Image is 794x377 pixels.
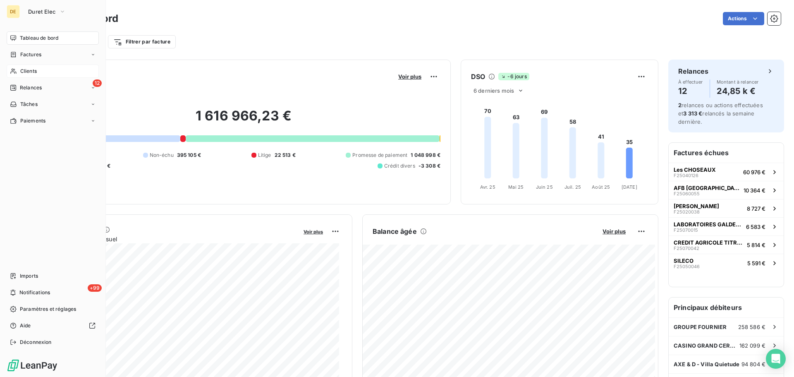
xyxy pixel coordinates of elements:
button: SILECOF250500465 591 € [669,254,784,272]
h6: Relances [678,66,708,76]
button: Voir plus [396,73,424,80]
span: 395 105 € [177,151,201,159]
span: relances ou actions effectuées et relancés la semaine dernière. [678,102,763,125]
h6: Principaux débiteurs [669,298,784,317]
span: Chiffre d'affaires mensuel [47,235,298,243]
span: GROUPE FOURNIER [674,324,727,330]
tspan: Juin 25 [536,184,553,190]
button: Filtrer par facture [108,35,176,48]
span: SILECO [674,257,694,264]
span: À effectuer [678,79,703,84]
h4: 24,85 k € [717,84,759,98]
span: F25070015 [674,228,698,233]
span: Paiements [20,117,45,125]
span: Notifications [19,289,50,296]
button: Actions [723,12,764,25]
div: Open Intercom Messenger [766,349,786,369]
span: Tableau de bord [20,34,58,42]
span: F25020038 [674,209,700,214]
span: Tâches [20,101,38,108]
span: 258 586 € [738,324,765,330]
span: Voir plus [398,73,421,80]
span: Clients [20,67,37,75]
span: 2 [678,102,682,108]
span: Promesse de paiement [352,151,407,159]
span: 10 364 € [744,187,765,194]
span: LABORATOIRES GALDERMA [674,221,743,228]
span: Voir plus [603,228,626,235]
span: Montant à relancer [717,79,759,84]
button: Voir plus [301,228,325,235]
span: CASINO GRAND CERCLE [674,342,739,349]
span: Paramètres et réglages [20,305,76,313]
span: -6 jours [498,73,529,80]
div: DE [7,5,20,18]
span: [PERSON_NAME] [674,203,719,209]
h6: Factures échues [669,143,784,163]
span: Imports [20,272,38,280]
button: Les CHOSEAUXF2504012660 976 € [669,163,784,181]
h6: DSO [471,72,485,82]
span: Aide [20,322,31,329]
h6: Balance âgée [373,226,417,236]
span: F25050046 [674,264,700,269]
button: CREDIT AGRICOLE TITRESF250700425 814 € [669,235,784,254]
span: 94 804 € [741,361,765,367]
span: 5 814 € [747,242,765,248]
span: F25040126 [674,173,698,178]
img: Logo LeanPay [7,359,58,372]
tspan: Avr. 25 [480,184,495,190]
button: AFB [GEOGRAPHIC_DATA]F2506005510 364 € [669,181,784,199]
span: Litige [258,151,271,159]
span: Factures [20,51,41,58]
tspan: [DATE] [622,184,637,190]
tspan: Mai 25 [508,184,524,190]
span: Voir plus [304,229,323,235]
tspan: Juil. 25 [564,184,581,190]
span: 3 313 € [683,110,702,117]
span: 8 727 € [747,205,765,212]
span: 5 591 € [747,260,765,267]
span: +99 [88,284,102,292]
span: Crédit divers [384,162,415,170]
tspan: Août 25 [592,184,610,190]
span: 162 099 € [739,342,765,349]
button: [PERSON_NAME]F250200388 727 € [669,199,784,217]
span: -3 308 € [419,162,440,170]
button: Voir plus [600,228,628,235]
span: 1 048 998 € [411,151,440,159]
span: Non-échu [150,151,174,159]
span: 60 976 € [743,169,765,175]
span: Déconnexion [20,339,52,346]
span: AXE & D - Villa Quietude [674,361,740,367]
span: 6 583 € [746,223,765,230]
span: AFB [GEOGRAPHIC_DATA] [674,185,740,191]
span: CREDIT AGRICOLE TITRES [674,239,744,246]
span: Duret Elec [28,8,56,15]
span: 6 derniers mois [474,87,514,94]
span: Les CHOSEAUX [674,166,716,173]
span: F25070042 [674,246,699,251]
span: Relances [20,84,42,91]
span: 22 513 € [275,151,296,159]
span: F25060055 [674,191,700,196]
button: LABORATOIRES GALDERMAF250700156 583 € [669,217,784,235]
h2: 1 616 966,23 € [47,108,440,132]
a: Aide [7,319,99,332]
h4: 12 [678,84,703,98]
span: 12 [93,79,102,87]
